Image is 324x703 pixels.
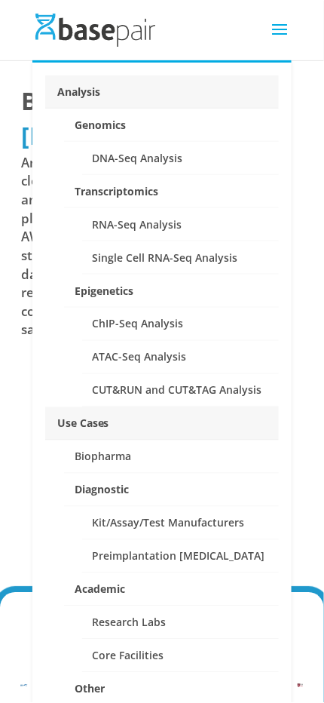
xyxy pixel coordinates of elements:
[82,208,279,241] a: RNA-Seq Analysis
[82,374,279,407] a: CUT&RUN and CUT&TAG Analysis
[21,394,293,547] iframe: Basepair - NGS Analysis Simplified
[21,84,206,118] span: Bioinformatics,
[35,14,155,46] img: Basepair
[21,154,293,339] span: Analysing and storing genomic data in the cloud should be easier. Basepair is the first and only ...
[64,275,279,308] a: Epigenetics
[21,119,216,152] span: [PERSON_NAME]
[82,540,279,573] a: Preimplantation [MEDICAL_DATA]
[82,341,279,374] a: ATAC-Seq Analysis
[45,75,279,109] a: Analysis
[82,308,279,341] a: ChIP-Seq Analysis
[64,109,279,142] a: Genomics
[82,640,279,673] a: Core Facilities
[64,474,279,507] a: Diagnostic
[82,241,279,275] a: Single Cell RNA-Seq Analysis
[45,407,279,441] a: Use Cases
[64,573,279,606] a: Academic
[64,175,279,208] a: Transcriptomics
[82,606,279,640] a: Research Labs
[82,142,279,175] a: DNA-Seq Analysis
[82,507,279,540] a: Kit/Assay/Test Manufacturers
[249,628,306,685] iframe: Drift Widget Chat Controller
[64,441,279,474] a: Biopharma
